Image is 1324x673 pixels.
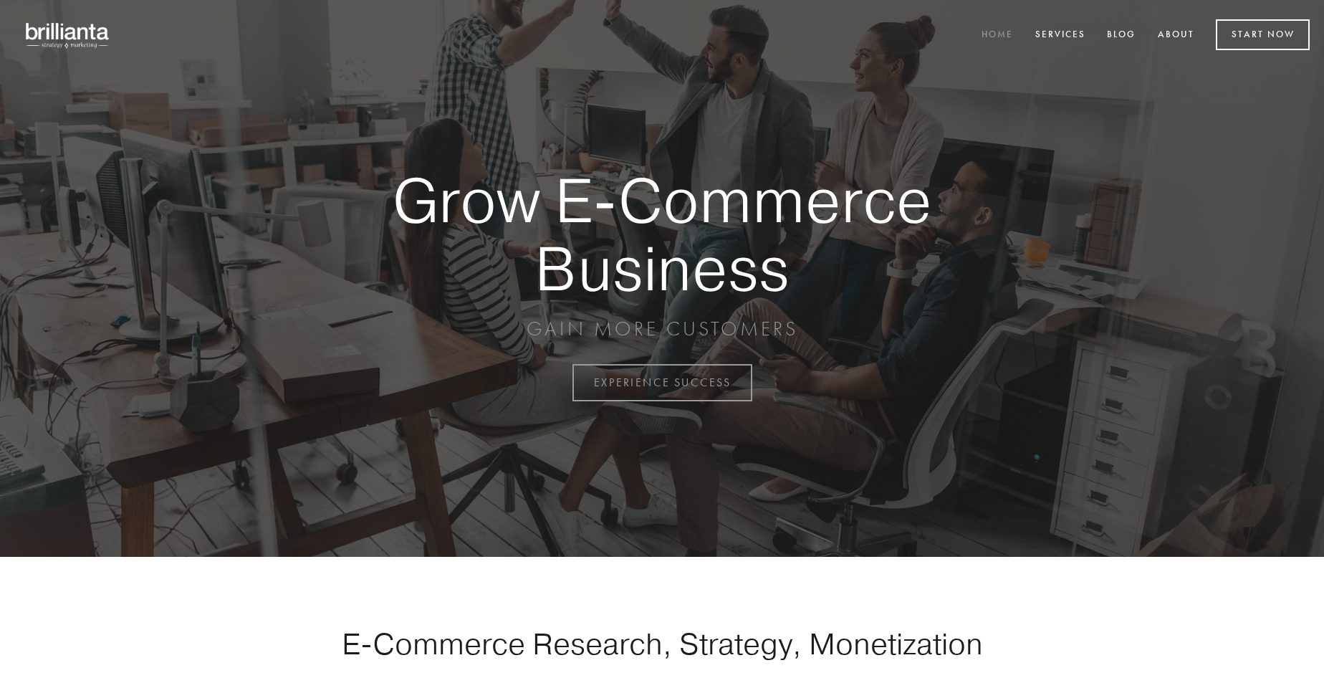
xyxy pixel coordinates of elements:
h1: E-Commerce Research, Strategy, Monetization [297,626,1027,662]
a: Start Now [1216,19,1310,50]
a: Home [972,24,1022,47]
p: GAIN MORE CUSTOMERS [342,316,982,342]
a: Blog [1098,24,1145,47]
a: EXPERIENCE SUCCESS [572,364,752,401]
a: Services [1026,24,1095,47]
img: brillianta - research, strategy, marketing [14,14,122,56]
strong: Grow E-Commerce Business [342,166,982,302]
a: About [1148,24,1204,47]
